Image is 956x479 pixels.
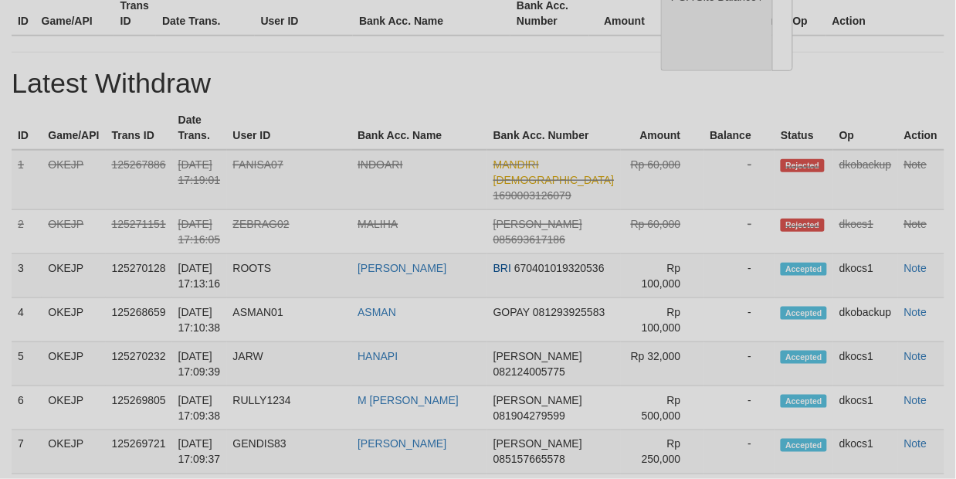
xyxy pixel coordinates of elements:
[833,342,898,386] td: dkocs1
[12,342,42,386] td: 5
[493,306,530,318] span: GOPAY
[621,298,704,342] td: Rp 100,000
[781,159,824,172] span: Rejected
[904,218,927,230] a: Note
[358,262,446,274] a: [PERSON_NAME]
[704,210,775,254] td: -
[904,350,927,362] a: Note
[621,254,704,298] td: Rp 100,000
[704,150,775,210] td: -
[42,254,105,298] td: OKEJP
[493,409,565,422] span: 081904279599
[487,106,621,150] th: Bank Acc. Number
[172,298,227,342] td: [DATE] 17:10:38
[781,219,824,232] span: Rejected
[514,262,605,274] span: 670401019320536
[833,430,898,474] td: dkocs1
[621,386,704,430] td: Rp 500,000
[493,438,582,450] span: [PERSON_NAME]
[833,254,898,298] td: dkocs1
[621,210,704,254] td: Rp 60,000
[227,254,352,298] td: ROOTS
[12,298,42,342] td: 4
[704,430,775,474] td: -
[533,306,605,318] span: 081293925583
[358,394,459,406] a: M [PERSON_NAME]
[12,68,944,99] h1: Latest Withdraw
[493,262,511,274] span: BRI
[12,254,42,298] td: 3
[42,150,105,210] td: OKEJP
[493,189,571,202] span: 1690003126079
[493,158,615,186] span: MANDIRI [DEMOGRAPHIC_DATA]
[12,106,42,150] th: ID
[172,106,227,150] th: Date Trans.
[833,106,898,150] th: Op
[621,430,704,474] td: Rp 250,000
[833,386,898,430] td: dkocs1
[493,365,565,378] span: 082124005775
[106,150,172,210] td: 125267886
[493,350,582,362] span: [PERSON_NAME]
[42,210,105,254] td: OKEJP
[704,298,775,342] td: -
[621,342,704,386] td: Rp 32,000
[227,430,352,474] td: GENDIS83
[704,254,775,298] td: -
[704,106,775,150] th: Balance
[781,395,827,408] span: Accepted
[227,150,352,210] td: FANISA07
[172,342,227,386] td: [DATE] 17:09:39
[172,430,227,474] td: [DATE] 17:09:37
[833,210,898,254] td: dkocs1
[42,430,105,474] td: OKEJP
[493,454,565,466] span: 085157665578
[106,430,172,474] td: 125269721
[833,150,898,210] td: dkobackup
[106,106,172,150] th: Trans ID
[358,350,398,362] a: HANAPI
[781,263,827,276] span: Accepted
[42,298,105,342] td: OKEJP
[358,158,402,171] a: INDOARI
[493,233,565,246] span: 085693617186
[904,438,927,450] a: Note
[621,106,704,150] th: Amount
[904,158,927,171] a: Note
[42,342,105,386] td: OKEJP
[12,210,42,254] td: 2
[227,342,352,386] td: JARW
[621,150,704,210] td: Rp 60,000
[781,307,827,320] span: Accepted
[704,342,775,386] td: -
[106,386,172,430] td: 125269805
[227,298,352,342] td: ASMAN01
[172,254,227,298] td: [DATE] 17:13:16
[12,150,42,210] td: 1
[227,106,352,150] th: User ID
[781,351,827,364] span: Accepted
[493,394,582,406] span: [PERSON_NAME]
[351,106,487,150] th: Bank Acc. Name
[106,210,172,254] td: 125271151
[42,386,105,430] td: OKEJP
[106,298,172,342] td: 125268659
[106,342,172,386] td: 125270232
[12,386,42,430] td: 6
[358,438,446,450] a: [PERSON_NAME]
[833,298,898,342] td: dkobackup
[12,430,42,474] td: 7
[106,254,172,298] td: 125270128
[358,306,396,318] a: ASMAN
[775,106,833,150] th: Status
[172,386,227,430] td: [DATE] 17:09:38
[898,106,944,150] th: Action
[172,210,227,254] td: [DATE] 17:16:05
[227,210,352,254] td: ZEBRAG02
[227,386,352,430] td: RULLY1234
[172,150,227,210] td: [DATE] 17:19:01
[781,439,827,452] span: Accepted
[904,306,927,318] a: Note
[42,106,105,150] th: Game/API
[358,218,398,230] a: MALIHA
